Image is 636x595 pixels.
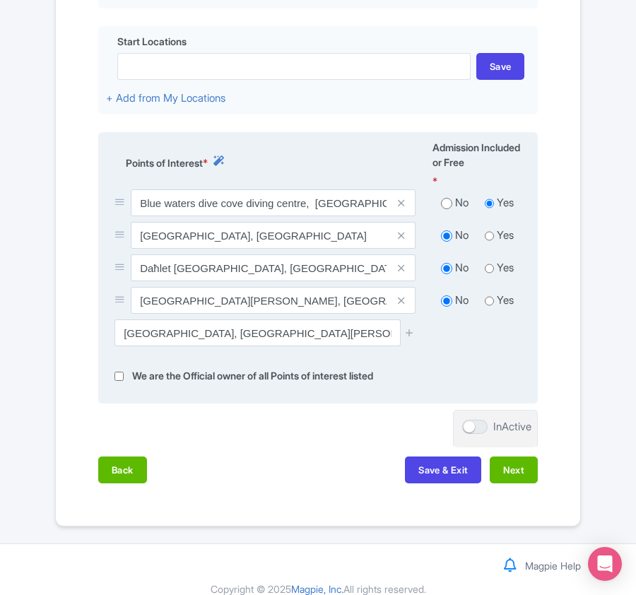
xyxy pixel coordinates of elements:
label: We are the Official owner of all Points of interest listed [132,368,373,384]
div: InActive [493,419,531,435]
div: Save [476,53,525,80]
label: No [455,228,469,244]
button: Save & Exit [405,456,481,483]
span: Magpie, Inc. [291,583,343,595]
span: Start Locations [117,34,187,49]
label: No [455,195,469,211]
div: Open Intercom Messenger [588,547,622,581]
label: Yes [497,293,514,309]
button: Back [98,456,147,483]
a: Magpie Help [525,560,581,572]
button: Next [490,456,538,483]
label: Yes [497,228,514,244]
span: Admission Included or Free [432,140,522,170]
label: No [455,260,469,276]
a: + Add from My Locations [106,91,225,105]
span: Points of Interest [126,155,203,170]
label: No [455,293,469,309]
label: Yes [497,195,514,211]
label: Yes [497,260,514,276]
